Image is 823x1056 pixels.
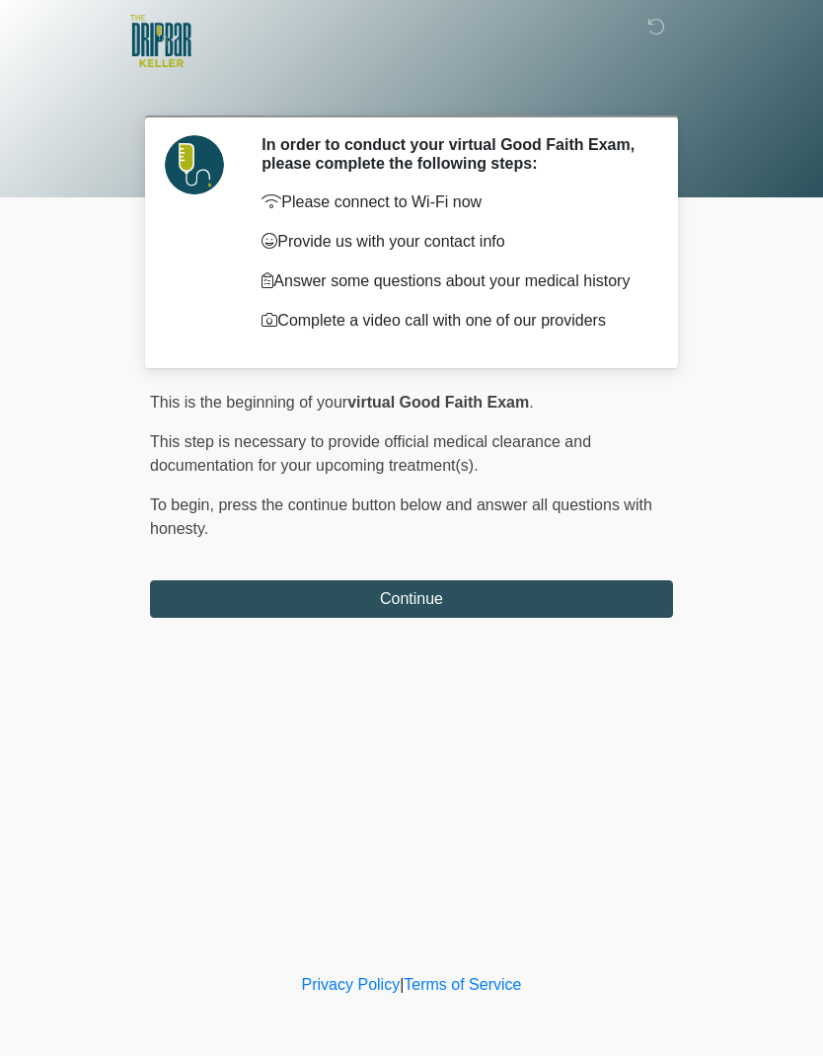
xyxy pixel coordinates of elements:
[302,976,401,993] a: Privacy Policy
[150,496,218,513] span: To begin,
[400,976,404,993] a: |
[262,190,643,214] p: Please connect to Wi-Fi now
[135,71,688,108] h1: ‎ ‎
[150,433,591,474] span: This step is necessary to provide official medical clearance and documentation for your upcoming ...
[150,580,673,618] button: Continue
[262,135,643,173] h2: In order to conduct your virtual Good Faith Exam, please complete the following steps:
[262,230,643,254] p: Provide us with your contact info
[262,309,643,333] p: Complete a video call with one of our providers
[165,135,224,194] img: Agent Avatar
[404,976,521,993] a: Terms of Service
[529,394,533,411] span: .
[347,394,529,411] strong: virtual Good Faith Exam
[150,394,347,411] span: This is the beginning of your
[150,496,652,537] span: press the continue button below and answer all questions with honesty.
[262,269,643,293] p: Answer some questions about your medical history
[130,15,191,67] img: The DRIPBaR - Keller Logo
